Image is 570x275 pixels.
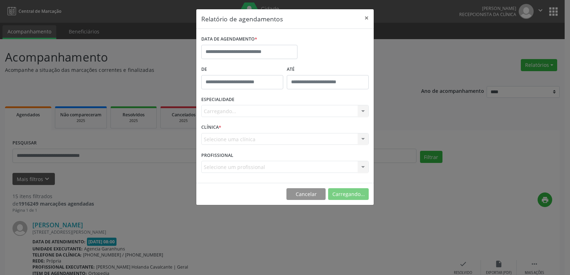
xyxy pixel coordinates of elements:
label: CLÍNICA [201,122,221,133]
button: Cancelar [286,188,326,200]
button: Close [359,9,374,27]
button: Carregando... [328,188,369,200]
label: De [201,64,283,75]
label: ATÉ [287,64,369,75]
h5: Relatório de agendamentos [201,14,283,23]
label: ESPECIALIDADE [201,94,234,105]
label: PROFISSIONAL [201,150,233,161]
label: DATA DE AGENDAMENTO [201,34,257,45]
